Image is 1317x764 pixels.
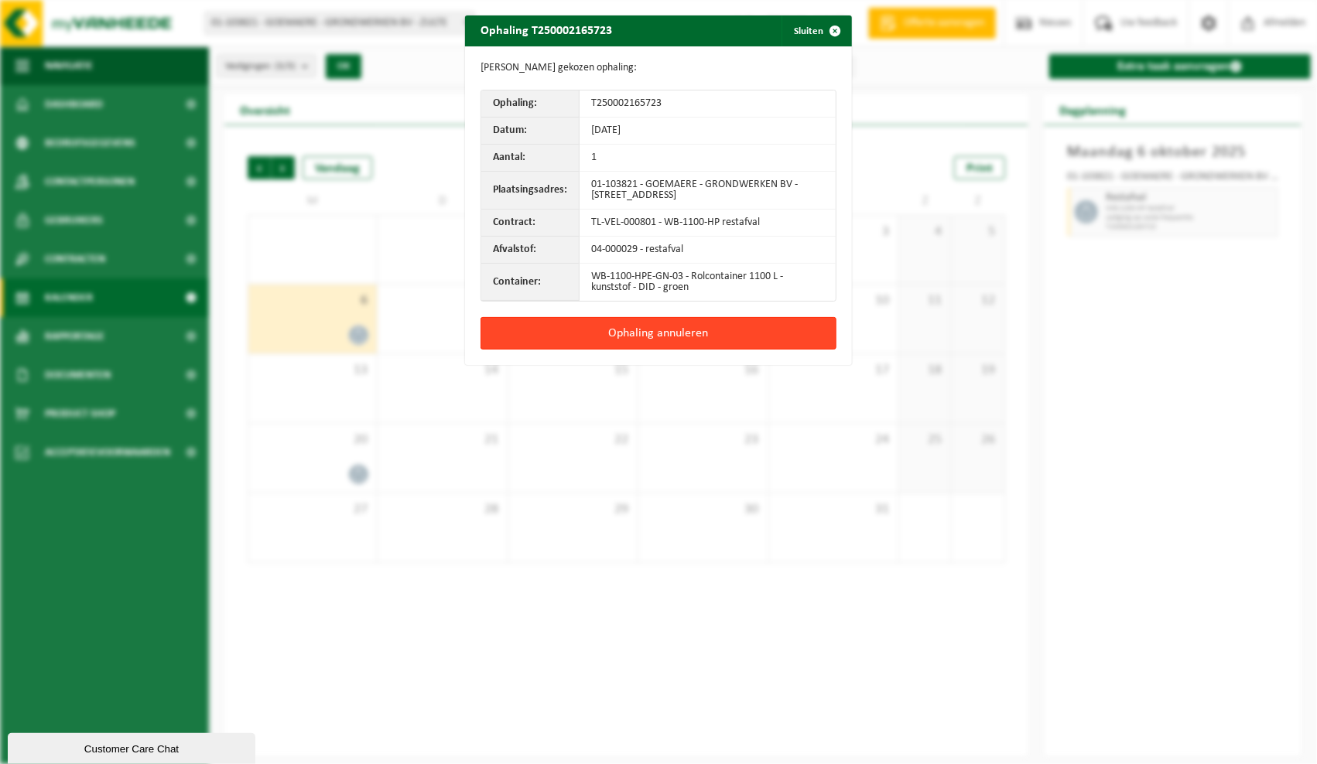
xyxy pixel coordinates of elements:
td: [DATE] [580,118,836,145]
td: TL-VEL-000801 - WB-1100-HP restafval [580,210,836,237]
td: 01-103821 - GOEMAERE - GRONDWERKEN BV - [STREET_ADDRESS] [580,172,836,210]
th: Aantal: [481,145,580,172]
td: 1 [580,145,836,172]
td: 04-000029 - restafval [580,237,836,264]
button: Ophaling annuleren [481,317,836,350]
th: Datum: [481,118,580,145]
iframe: chat widget [8,730,258,764]
p: [PERSON_NAME] gekozen ophaling: [481,62,836,74]
th: Afvalstof: [481,237,580,264]
th: Plaatsingsadres: [481,172,580,210]
th: Contract: [481,210,580,237]
td: WB-1100-HPE-GN-03 - Rolcontainer 1100 L - kunststof - DID - groen [580,264,836,301]
th: Container: [481,264,580,301]
th: Ophaling: [481,90,580,118]
button: Sluiten [782,15,850,46]
h2: Ophaling T250002165723 [465,15,628,45]
td: T250002165723 [580,90,836,118]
